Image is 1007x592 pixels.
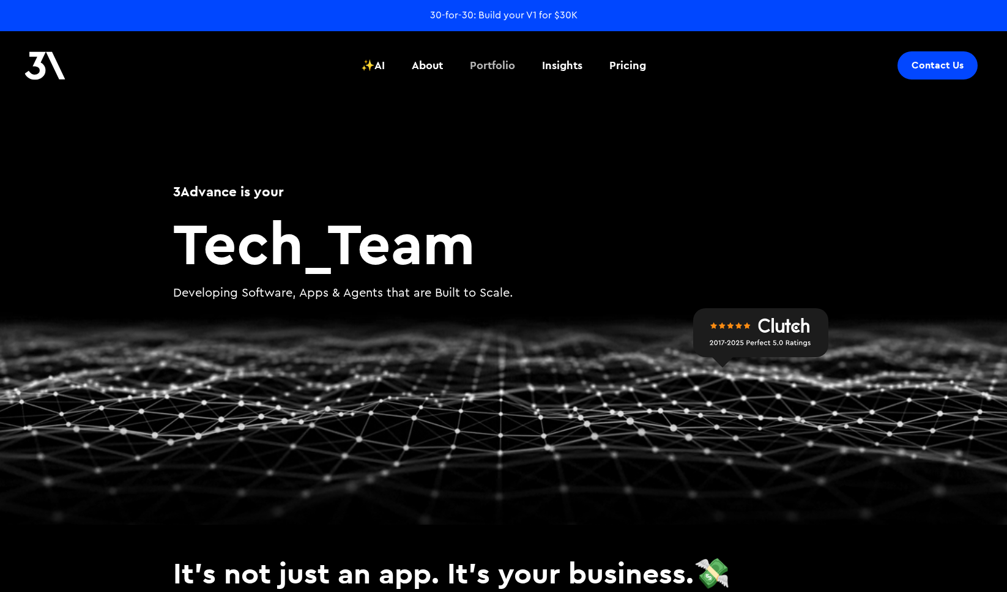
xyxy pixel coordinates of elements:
div: Contact Us [912,59,964,72]
div: Portfolio [470,57,515,73]
p: Developing Software, Apps & Agents that are Built to Scale. [173,284,834,302]
a: Contact Us [897,51,978,80]
a: Insights [535,43,590,88]
div: About [412,57,443,73]
h1: 3Advance is your [173,182,834,201]
a: 30-for-30: Build your V1 for $30K [430,9,578,22]
h2: Team [173,213,834,272]
a: ✨AI [354,43,392,88]
a: Portfolio [463,43,522,88]
div: Insights [542,57,582,73]
a: About [404,43,450,88]
a: Pricing [602,43,653,88]
h3: It's not just an app. It's your business.💸 [173,555,834,591]
span: _ [303,205,327,279]
div: ✨AI [361,57,385,73]
span: Tech [173,205,303,279]
div: Pricing [609,57,646,73]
